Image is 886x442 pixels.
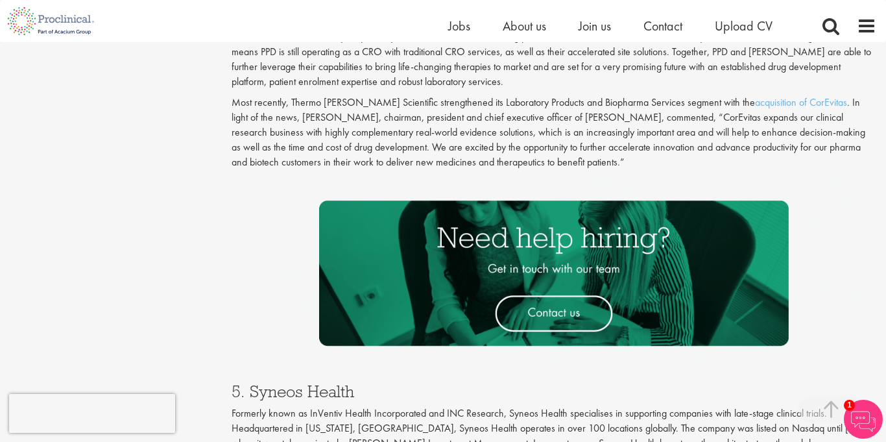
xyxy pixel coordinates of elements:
a: Join us [579,18,611,34]
a: Contact [643,18,682,34]
iframe: reCAPTCHA [9,394,175,433]
a: Jobs [448,18,470,34]
span: 1 [844,400,855,411]
p: Most recently, Thermo [PERSON_NAME] Scientific strengthened its Laboratory Products and Biopharma... [232,95,877,169]
p: In [DATE], PPD was officially acquired by [PERSON_NAME], becoming part of Thermo [PERSON_NAME] La... [232,30,877,89]
a: acquisition of CorEvitas [755,95,847,109]
a: About us [503,18,546,34]
img: Chatbot [844,400,883,439]
h3: 5. Syneos Health [232,383,877,400]
a: Upload CV [715,18,772,34]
